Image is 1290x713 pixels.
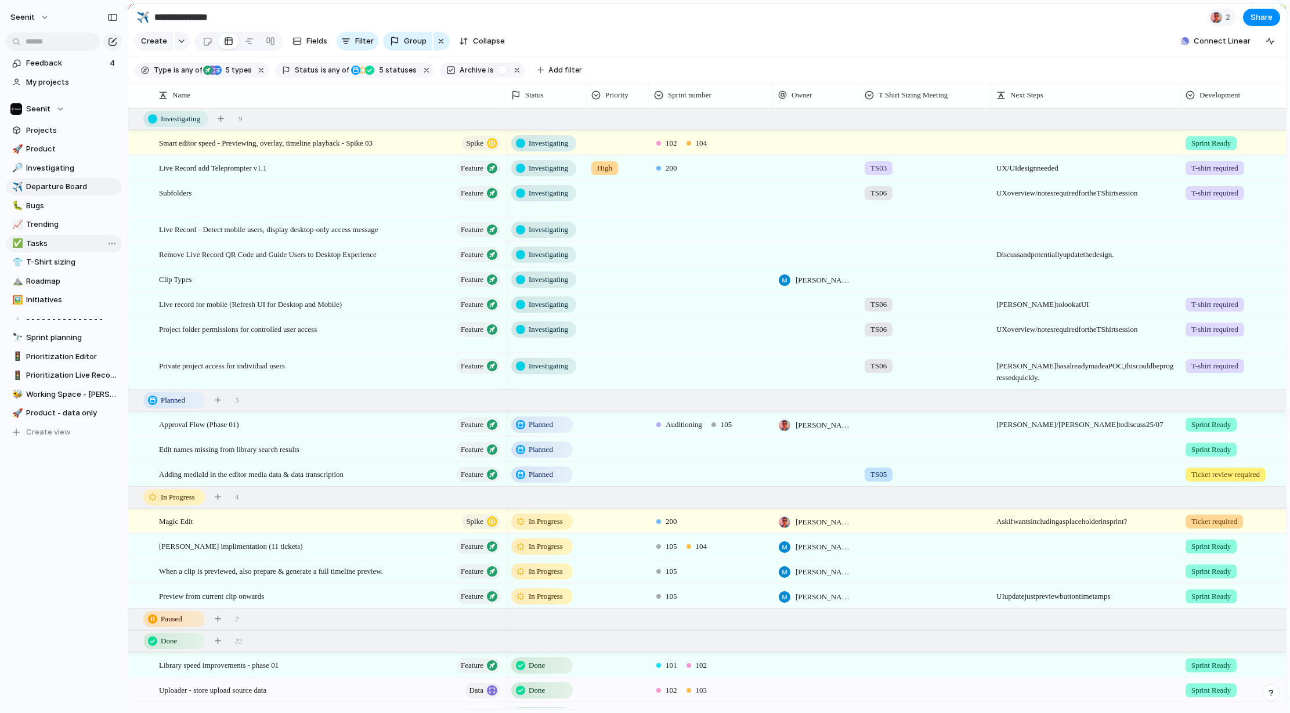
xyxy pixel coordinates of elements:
span: Create [141,35,167,47]
span: T-shirt required [1191,162,1238,174]
span: Edit names missing from library search results [159,442,299,455]
span: Clip Types [159,272,191,285]
span: 200 [666,162,677,174]
span: Projects [26,125,118,136]
a: 🚦Prioritization Editor [6,348,122,365]
span: 105 [721,419,732,430]
div: ✅ [12,237,20,250]
span: In Progress [529,541,563,552]
span: Investigating [529,137,568,149]
span: [PERSON_NAME] to look at UI [992,292,1180,310]
span: [PERSON_NAME] [796,541,854,553]
span: Sprint Ready [1191,660,1231,671]
button: Spike [462,136,500,151]
button: Feature [457,442,500,457]
span: Feature [461,466,483,483]
span: Sprint Ready [1191,566,1231,577]
span: 104 [696,137,707,149]
span: Investigating [529,360,568,372]
a: ⛰️Roadmap [6,273,122,290]
span: 103 [696,685,707,696]
a: 🚀Product - data only [6,404,122,422]
span: Live Record - Detect mobile users, display desktop-only access message [159,222,378,236]
button: Group [383,32,432,50]
div: ✈️ [12,180,20,194]
span: UI update just preview button timetamps [992,584,1180,602]
span: [PERSON_NAME] implimentation (11 tickets) [159,539,303,552]
span: Feature [461,417,483,433]
span: [PERSON_NAME] [796,274,854,286]
button: Feature [457,589,500,604]
span: Feature [461,222,483,238]
span: Archive [460,65,486,75]
span: Status [295,65,319,75]
div: ⛰️ [12,274,20,288]
span: Investigating [529,224,568,236]
span: [PERSON_NAME] has already made a POC, this could be progressed quickly. [992,354,1180,383]
button: ⛰️ [10,276,22,287]
button: Connect Linear [1176,32,1255,50]
span: Feature [461,563,483,580]
span: Seenit [26,103,50,115]
span: T-shirt required [1191,360,1238,372]
span: Investigating [161,113,200,125]
span: Investigating [529,249,568,260]
span: is [488,65,494,75]
span: UX overview / notes required for the T Shirt session [992,317,1180,335]
span: Private project access for individual users [159,359,285,372]
span: Bugs [26,200,118,212]
span: Ask if wants including as placeholder in sprint? [992,509,1180,527]
div: 🚀 [12,143,20,156]
span: Done [529,685,545,696]
span: Paused [161,613,182,625]
span: Investigating [529,274,568,285]
div: 🐝 [12,388,20,401]
span: Feature [461,538,483,555]
span: TS06 [870,324,887,335]
span: 105 [666,566,677,577]
span: Name [172,89,190,101]
div: 🚦 [12,369,20,382]
span: T-shirt required [1191,187,1238,199]
span: Data [469,682,483,698]
span: Feature [461,272,483,288]
span: Investigating [26,162,118,174]
span: T-shirt required [1191,324,1238,335]
span: Feature [461,657,483,674]
span: types [222,65,252,75]
span: Library speed improvements - phase 01 [159,658,279,671]
span: Sprint Ready [1191,685,1231,696]
button: 🐝 [10,389,22,400]
div: 🐛Bugs [6,197,122,215]
button: Filter [337,32,378,50]
span: T-Shirt sizing [26,256,118,268]
span: Group [404,35,427,47]
span: Uploader - store upload source data [159,683,266,696]
div: 🐝Working Space - [PERSON_NAME] [6,386,122,403]
span: Seenit [10,12,35,23]
button: Create view [6,424,122,441]
button: 5 statuses [350,64,419,77]
span: Collapse [473,35,505,47]
span: Spike [466,135,483,151]
span: Subfolders [159,186,191,199]
div: 🔎 [12,161,20,175]
button: 🖼️ [10,294,22,306]
button: 📈 [10,219,22,230]
span: 4 [235,491,239,503]
span: Spike [466,513,483,530]
span: Owner [792,89,812,101]
span: Investigating [529,299,568,310]
button: ✈️ [10,181,22,193]
span: Feedback [26,57,106,69]
span: 101 [666,660,677,671]
span: Done [161,635,177,647]
span: 105 [666,591,677,602]
span: 3 [235,394,239,406]
span: - - - - - - - - - - - - - - - [26,313,118,325]
span: [PERSON_NAME] [796,591,854,603]
button: ✈️ [133,8,152,27]
button: isany of [171,64,204,77]
span: Prioritization Live Record [26,370,118,381]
